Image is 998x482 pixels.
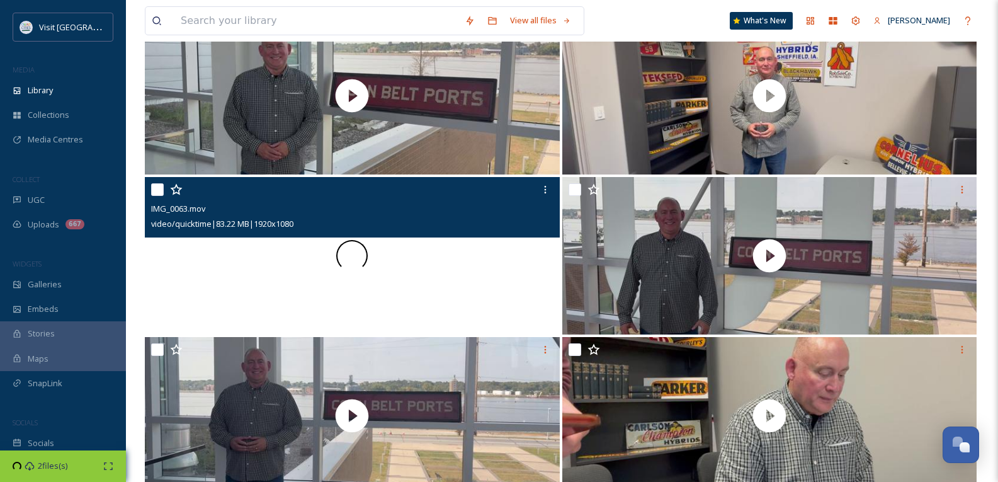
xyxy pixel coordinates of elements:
[28,437,54,449] span: Socials
[13,418,38,427] span: SOCIALS
[504,8,577,33] a: View all files
[28,194,45,206] span: UGC
[151,203,205,214] span: IMG_0063.mov
[13,259,42,268] span: WIDGETS
[13,65,35,74] span: MEDIA
[20,21,33,33] img: QCCVB_VISIT_vert_logo_4c_tagline_122019.svg
[28,328,55,340] span: Stories
[145,17,560,175] img: thumbnail
[28,109,69,121] span: Collections
[562,177,977,335] img: thumbnail
[38,460,67,472] span: 2 files(s)
[28,84,53,96] span: Library
[28,377,62,389] span: SnapLink
[151,218,293,229] span: video/quicktime | 83.22 MB | 1920 x 1080
[28,303,59,315] span: Embeds
[888,14,950,26] span: [PERSON_NAME]
[28,278,62,290] span: Galleries
[39,21,137,33] span: Visit [GEOGRAPHIC_DATA]
[28,353,48,365] span: Maps
[28,134,83,146] span: Media Centres
[867,8,956,33] a: [PERSON_NAME]
[13,175,40,184] span: COLLECT
[730,12,793,30] a: What's New
[943,427,979,463] button: Open Chat
[174,7,458,35] input: Search your library
[28,219,59,231] span: Uploads
[65,219,84,229] div: 667
[562,17,977,175] img: thumbnail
